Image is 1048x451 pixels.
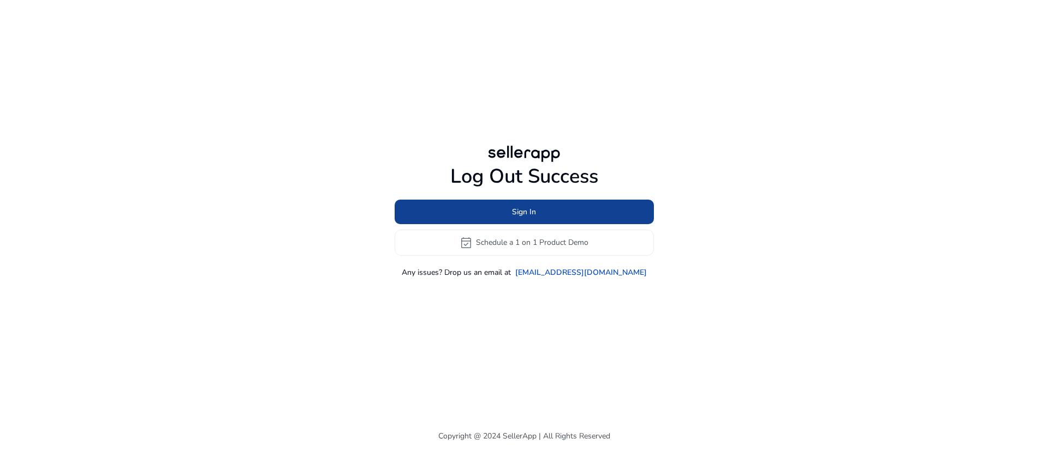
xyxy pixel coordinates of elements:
[460,236,473,249] span: event_available
[395,230,654,256] button: event_availableSchedule a 1 on 1 Product Demo
[512,206,536,218] span: Sign In
[395,200,654,224] button: Sign In
[402,267,511,278] p: Any issues? Drop us an email at
[395,165,654,188] h1: Log Out Success
[515,267,647,278] a: [EMAIL_ADDRESS][DOMAIN_NAME]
